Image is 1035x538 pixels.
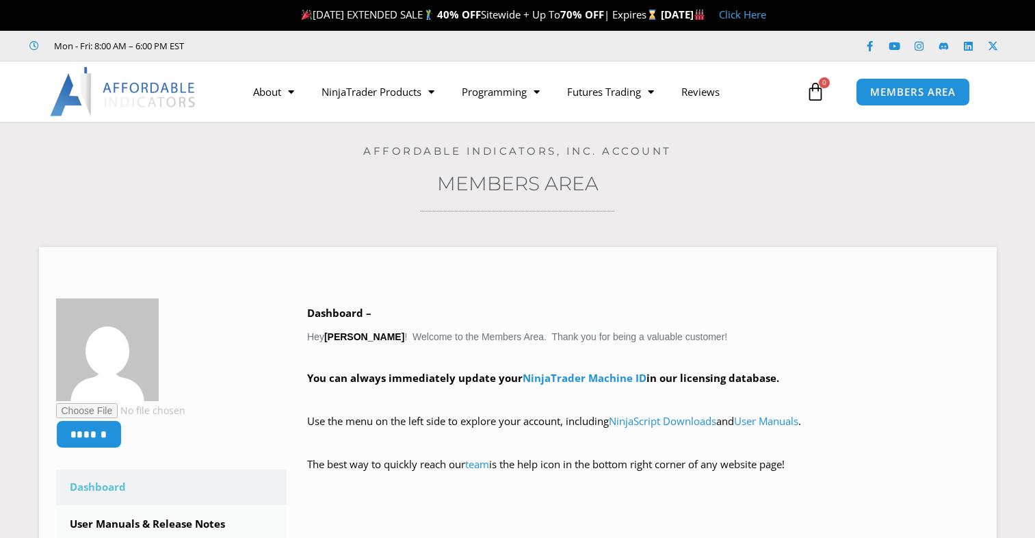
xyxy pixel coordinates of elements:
a: team [465,457,489,471]
strong: 40% OFF [437,8,481,21]
span: [DATE] EXTENDED SALE Sitewide + Up To | Expires [298,8,661,21]
a: 0 [785,72,846,112]
img: 🏭 [694,10,705,20]
img: 🎉 [302,10,312,20]
span: Mon - Fri: 8:00 AM – 6:00 PM EST [51,38,184,54]
a: About [239,76,308,107]
strong: You can always immediately update your in our licensing database. [307,371,779,385]
a: Members Area [437,172,599,195]
a: Futures Trading [553,76,668,107]
nav: Menu [239,76,802,107]
a: User Manuals [734,414,798,428]
strong: 70% OFF [560,8,604,21]
strong: [PERSON_NAME] [324,331,404,342]
a: NinjaTrader Products [308,76,448,107]
span: MEMBERS AREA [870,87,956,97]
div: Hey ! Welcome to the Members Area. Thank you for being a valuable customer! [307,304,980,494]
a: NinjaScript Downloads [609,414,716,428]
img: 🏌️‍♂️ [423,10,434,20]
iframe: Customer reviews powered by Trustpilot [203,39,408,53]
a: MEMBERS AREA [856,78,970,106]
a: Dashboard [56,470,287,505]
a: Click Here [719,8,766,21]
b: Dashboard – [307,306,371,320]
img: ⌛ [647,10,657,20]
a: Reviews [668,76,733,107]
a: NinjaTrader Machine ID [523,371,646,385]
p: The best way to quickly reach our is the help icon in the bottom right corner of any website page! [307,455,980,494]
img: LogoAI | Affordable Indicators – NinjaTrader [50,67,197,116]
strong: [DATE] [661,8,705,21]
img: 331928c6f424faf6e85deac74ec829530204fce0d3cc36c2049986112a5d47a6 [56,298,159,401]
span: 0 [819,77,830,88]
p: Use the menu on the left side to explore your account, including and . [307,412,980,450]
a: Programming [448,76,553,107]
a: Affordable Indicators, Inc. Account [363,144,672,157]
